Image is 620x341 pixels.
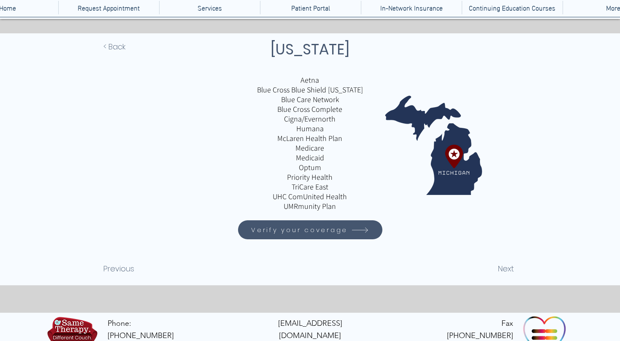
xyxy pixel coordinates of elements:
p: McLaren Health Plan [211,133,409,143]
p: TriCare East [211,182,409,192]
a: In-Network Insurance [361,1,462,14]
button: Previous [103,260,159,277]
p: Continuing Education Courses [465,1,560,14]
p: Medicaid [211,153,409,162]
span: < Back [103,41,125,52]
h1: [US_STATE] [215,38,405,60]
button: Next [449,260,514,277]
p: Cigna/Evernorth [211,114,409,124]
p: Priority Health [211,172,409,182]
span: Next [498,263,514,274]
p: In-Network Insurance [376,1,447,14]
a: Continuing Education Courses [462,1,563,14]
p: Medicare [211,143,409,153]
p: Aetna [211,75,409,85]
a: [EMAIL_ADDRESS][DOMAIN_NAME] [278,318,342,340]
img: California [384,95,485,195]
p: Optum [211,162,409,172]
p: Request Appointment [73,1,144,14]
span: Previous [103,263,134,274]
span: Verify your coverage [251,225,348,235]
div: Services [159,1,260,14]
p: Patient Portal [287,1,334,14]
a: < Back [103,38,159,55]
p: UMRmunity Plan [211,201,409,211]
a: Request Appointment [58,1,159,14]
p: Blue Cross Complete [211,104,409,114]
a: Verify your coverage [238,220,382,239]
p: Services [193,1,226,14]
p: Blue Care Network [211,95,409,104]
a: Phone: [PHONE_NUMBER] [108,319,174,340]
p: UHC ComUnited Health [211,192,409,201]
a: Patient Portal [260,1,361,14]
p: Blue Cross Blue Shield [US_STATE] [211,85,409,95]
p: Humana [211,124,409,133]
